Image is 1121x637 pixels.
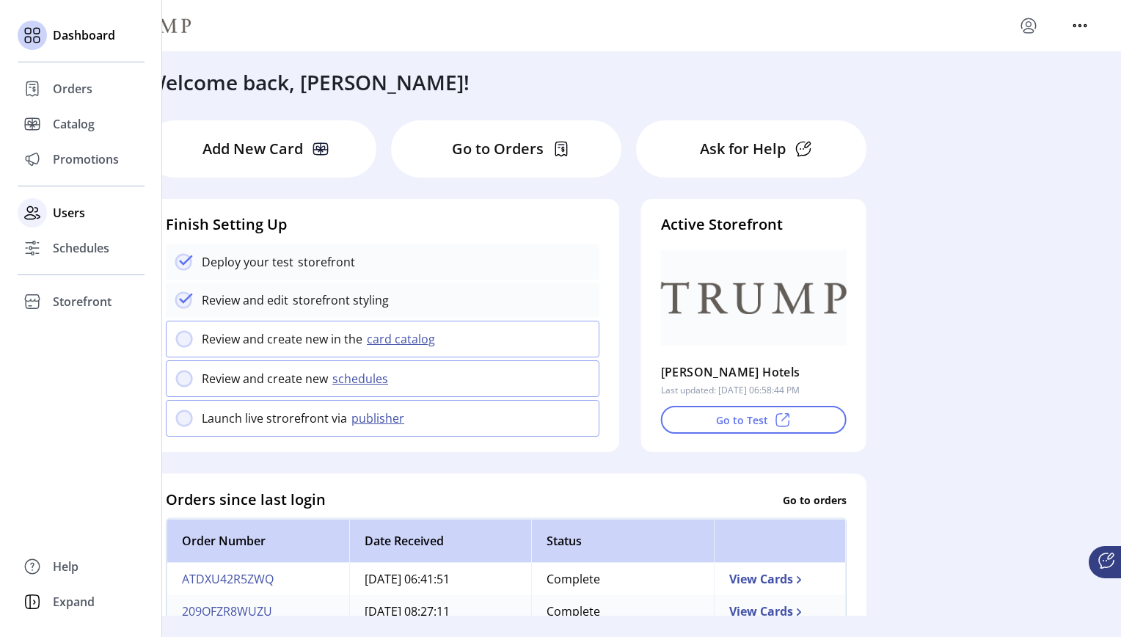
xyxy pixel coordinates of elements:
[202,138,303,160] p: Add New Card
[167,563,349,595] td: ATDXU42R5ZWQ
[53,239,109,257] span: Schedules
[661,360,800,384] p: [PERSON_NAME] Hotels
[167,519,349,563] th: Order Number
[531,595,714,627] td: Complete
[531,563,714,595] td: Complete
[53,293,112,310] span: Storefront
[349,563,532,595] td: [DATE] 06:41:51
[1068,14,1092,37] button: menu
[53,115,95,133] span: Catalog
[202,370,328,387] p: Review and create new
[202,291,288,309] p: Review and edit
[531,519,714,563] th: Status
[452,138,544,160] p: Go to Orders
[661,406,847,434] button: Go to Test
[167,595,349,627] td: 209QFZR8WUZU
[202,409,347,427] p: Launch live strorefront via
[661,384,800,397] p: Last updated: [DATE] 06:58:44 PM
[166,489,326,511] h4: Orders since last login
[1017,14,1040,37] button: menu
[53,150,119,168] span: Promotions
[53,593,95,611] span: Expand
[362,330,444,348] button: card catalog
[661,214,847,236] h4: Active Storefront
[714,563,846,595] td: View Cards
[328,370,397,387] button: schedules
[166,214,599,236] h4: Finish Setting Up
[293,253,355,271] p: storefront
[347,409,413,427] button: publisher
[288,291,389,309] p: storefront styling
[349,595,532,627] td: [DATE] 08:27:11
[202,253,293,271] p: Deploy your test
[53,558,78,575] span: Help
[53,204,85,222] span: Users
[202,330,362,348] p: Review and create new in the
[700,138,786,160] p: Ask for Help
[783,492,847,507] p: Go to orders
[714,595,846,627] td: View Cards
[53,80,92,98] span: Orders
[147,67,470,98] h3: Welcome back, [PERSON_NAME]!
[53,26,115,44] span: Dashboard
[349,519,532,563] th: Date Received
